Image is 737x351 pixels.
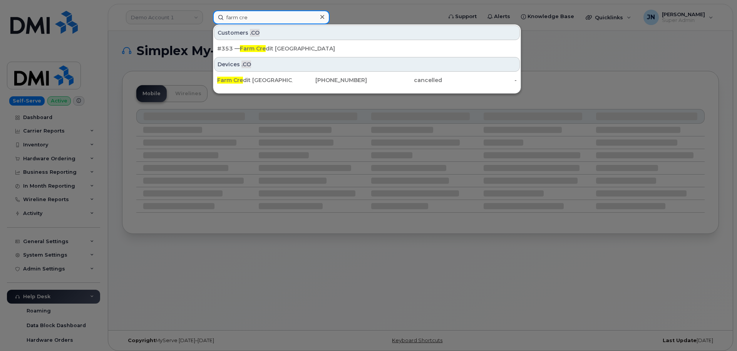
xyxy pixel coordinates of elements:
span: .CO [250,29,260,37]
span: Farm Cre [217,77,243,84]
div: - [442,76,517,84]
div: dit [GEOGRAPHIC_DATA] [217,76,292,84]
div: #353 — dit [GEOGRAPHIC_DATA] [217,45,517,52]
div: cancelled [367,76,442,84]
span: Farm Cre [240,45,266,52]
div: [PHONE_NUMBER] [292,76,367,84]
a: Farm Credit [GEOGRAPHIC_DATA][PHONE_NUMBER]cancelled- [214,73,520,87]
a: #353 —Farm Credit [GEOGRAPHIC_DATA] [214,42,520,55]
span: .CO [241,60,251,68]
div: Devices [214,57,520,72]
div: Customers [214,25,520,40]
